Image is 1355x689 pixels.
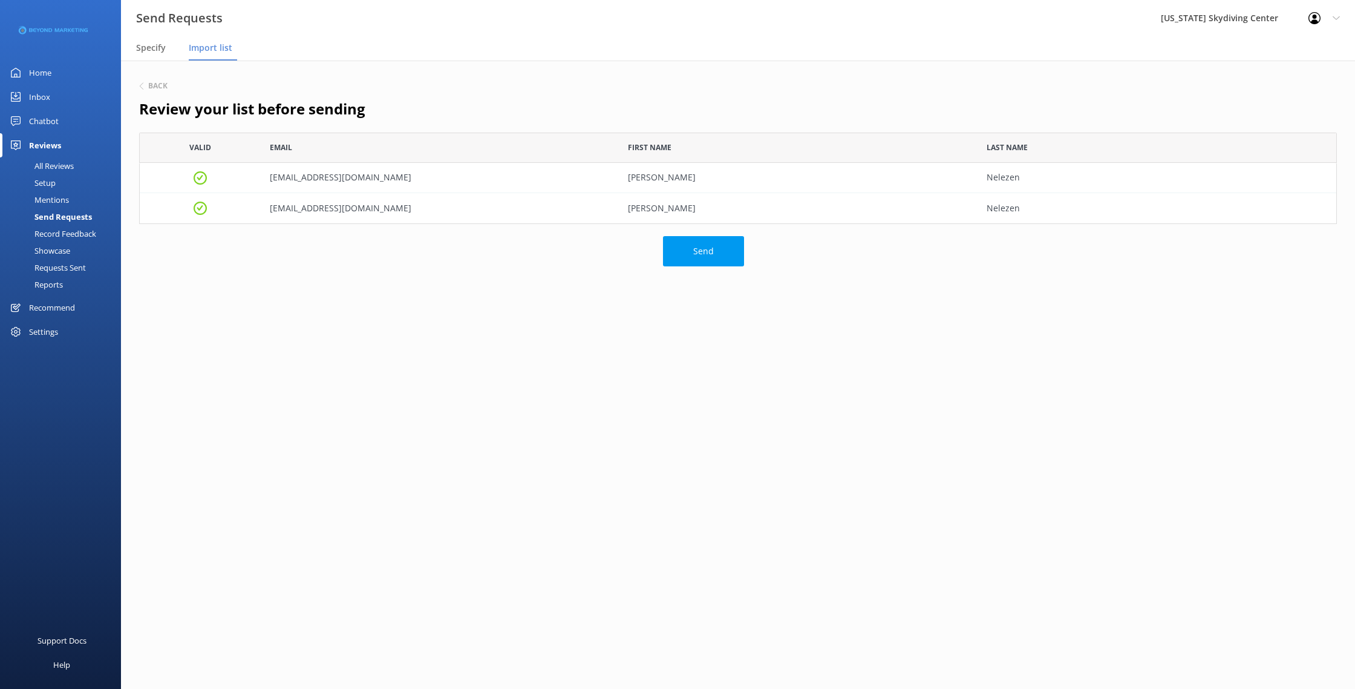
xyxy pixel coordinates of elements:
span: First Name [628,142,671,153]
h2: Review your list before sending [139,97,1337,120]
div: All Reviews [7,157,74,174]
div: arfarm@bayland.net [261,193,619,223]
div: Reviews [29,133,61,157]
span: Email [270,142,292,153]
div: Showcase [7,242,70,259]
div: Robert [619,163,978,193]
div: Record Feedback [7,225,96,242]
div: Home [29,61,51,85]
div: Support Docs [38,628,87,653]
a: Record Feedback [7,225,121,242]
a: Requests Sent [7,259,121,276]
div: Nelezen [978,163,1336,193]
a: Send Requests [7,208,121,225]
a: Showcase [7,242,121,259]
div: Help [53,653,70,677]
div: grid [139,163,1337,223]
div: Mentions [7,191,69,208]
a: Reports [7,276,121,293]
div: Annie [619,193,978,223]
div: Settings [29,320,58,344]
h3: Send Requests [136,8,223,28]
div: Reports [7,276,63,293]
span: Import list [189,42,232,54]
img: 3-1676954853.png [18,21,88,41]
span: Last Name [987,142,1028,153]
div: Recommend [29,295,75,320]
a: Setup [7,174,121,191]
div: Inbox [29,85,50,109]
button: Send [663,236,744,266]
button: Back [139,82,168,90]
span: Valid [189,142,211,153]
div: Chatbot [29,109,59,133]
a: Mentions [7,191,121,208]
a: All Reviews [7,157,121,174]
h6: Back [148,82,168,90]
div: Setup [7,174,56,191]
div: Send Requests [7,208,92,225]
span: Specify [136,42,166,54]
div: robertn330@gmail.com [261,163,619,193]
div: Requests Sent [7,259,86,276]
div: Nelezen [978,193,1336,223]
